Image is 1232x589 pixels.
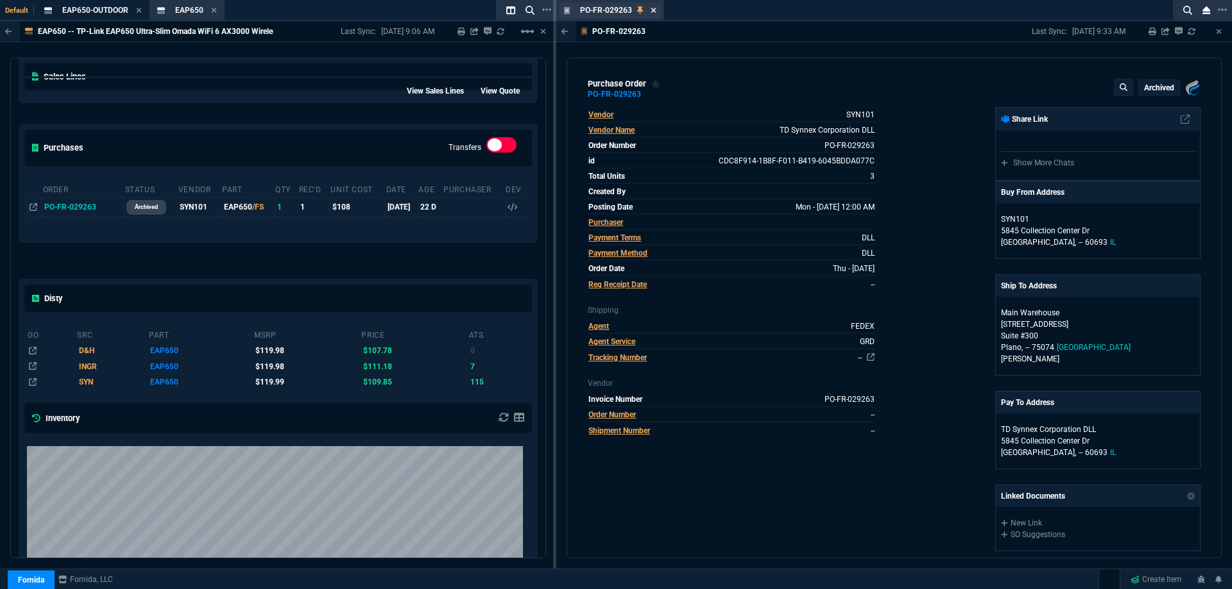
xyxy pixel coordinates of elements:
[1001,353,1195,365] p: [PERSON_NAME]
[588,94,641,95] a: PO-FR-029263
[1001,343,1023,352] span: Plano,
[1001,238,1076,247] span: [GEOGRAPHIC_DATA],
[175,6,203,15] span: EAP650
[361,325,468,343] th: price
[588,139,875,153] tr: undefined
[481,84,531,97] div: View Quote
[851,322,875,331] span: FEDEX
[870,172,875,181] span: 3
[520,3,540,18] nx-icon: Search
[825,141,875,150] a: PO-FR-029263
[588,249,647,258] span: Payment Method
[1001,307,1124,319] p: Main Warehouse
[846,110,875,119] span: SYN101
[221,197,275,217] td: EAP650
[588,124,875,138] tr: undefined
[588,351,875,364] tr: undefined
[1001,397,1054,408] p: Pay To Address
[796,203,875,212] span: 2025-09-08T00:00:00.000Z
[27,343,529,358] tr: AX3000 Ceiling Mount WiFi 6 AP
[178,197,221,217] td: SYN101
[1072,26,1125,37] p: [DATE] 9:33 AM
[76,325,148,343] th: src
[825,395,875,404] span: PO-FR-029263
[361,374,468,390] td: $109.85
[871,280,875,289] span: --
[588,124,635,136] div: Vendor Name
[1178,3,1197,18] nx-icon: Search
[1079,448,1082,457] span: --
[1001,280,1057,292] p: Ship To Address
[1216,26,1222,37] a: Hide Workbench
[580,6,632,15] span: PO-FR-029263
[588,231,875,245] tr: undefined
[468,325,530,343] th: ats
[588,377,875,389] p: Vendor
[76,358,148,374] td: INGR
[520,24,535,39] mat-icon: Example home icon
[588,79,660,89] div: purchase order
[505,179,529,198] th: Dev
[221,179,275,198] th: Part
[386,197,418,217] td: [DATE]
[252,203,264,212] span: /FS
[1110,448,1116,457] span: IL
[62,6,128,15] span: EAP650-OUTDOOR
[1125,570,1187,589] a: Create Item
[148,343,253,358] td: EAP650
[1079,238,1082,247] span: --
[1057,343,1131,352] span: [GEOGRAPHIC_DATA]
[1001,225,1195,236] p: 5845 Collection Center Dr
[253,358,361,374] td: $119.98
[542,4,551,16] nx-icon: Open New Tab
[588,262,875,276] tr: When the order was created
[44,203,96,212] span: PO-FR-029263
[1025,343,1029,352] span: --
[275,179,298,198] th: Qty
[361,358,468,374] td: $111.18
[330,197,385,217] td: $108
[486,137,517,158] div: Transfers
[588,154,875,169] tr: See Marketplace Order
[32,292,62,304] h5: Disty
[386,179,418,198] th: Date
[468,358,530,374] td: 7
[124,179,178,198] th: Status
[1032,26,1072,37] p: Last Sync:
[1001,435,1195,447] p: 5845 Collection Center Dr
[1001,517,1195,529] a: New Link
[858,353,862,362] a: --
[719,156,875,165] span: See Marketplace Order
[253,343,361,358] td: $119.98
[862,233,875,242] span: DLL
[27,325,76,343] th: go
[298,197,330,217] td: 1
[588,156,595,165] span: id
[592,26,646,37] p: PO-FR-029263
[588,393,875,407] tr: undefined
[561,27,569,36] nx-icon: Back to Table
[253,374,361,390] td: $119.99
[588,408,875,422] tr: undefined
[501,3,520,18] nx-icon: Split Panels
[651,79,660,89] div: Add to Watchlist
[136,6,142,16] nx-icon: Close Tab
[588,278,875,291] tr: undefined
[330,179,385,198] th: Unit Cost
[588,280,647,289] span: Req Receipt Date
[588,201,875,215] tr: undefined
[1001,158,1074,167] a: Show More Chats
[407,84,475,97] div: View Sales Lines
[871,426,875,435] a: --
[873,187,875,196] span: undefined
[211,6,217,16] nx-icon: Close Tab
[275,197,298,217] td: 1
[540,26,546,37] a: Hide Workbench
[588,304,875,316] p: Shipping
[588,187,626,196] span: Created By
[44,201,122,213] nx-fornida-value: PO-FR-029263
[588,109,613,120] div: Vendor
[588,264,624,273] span: Order Date
[42,179,124,198] th: Order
